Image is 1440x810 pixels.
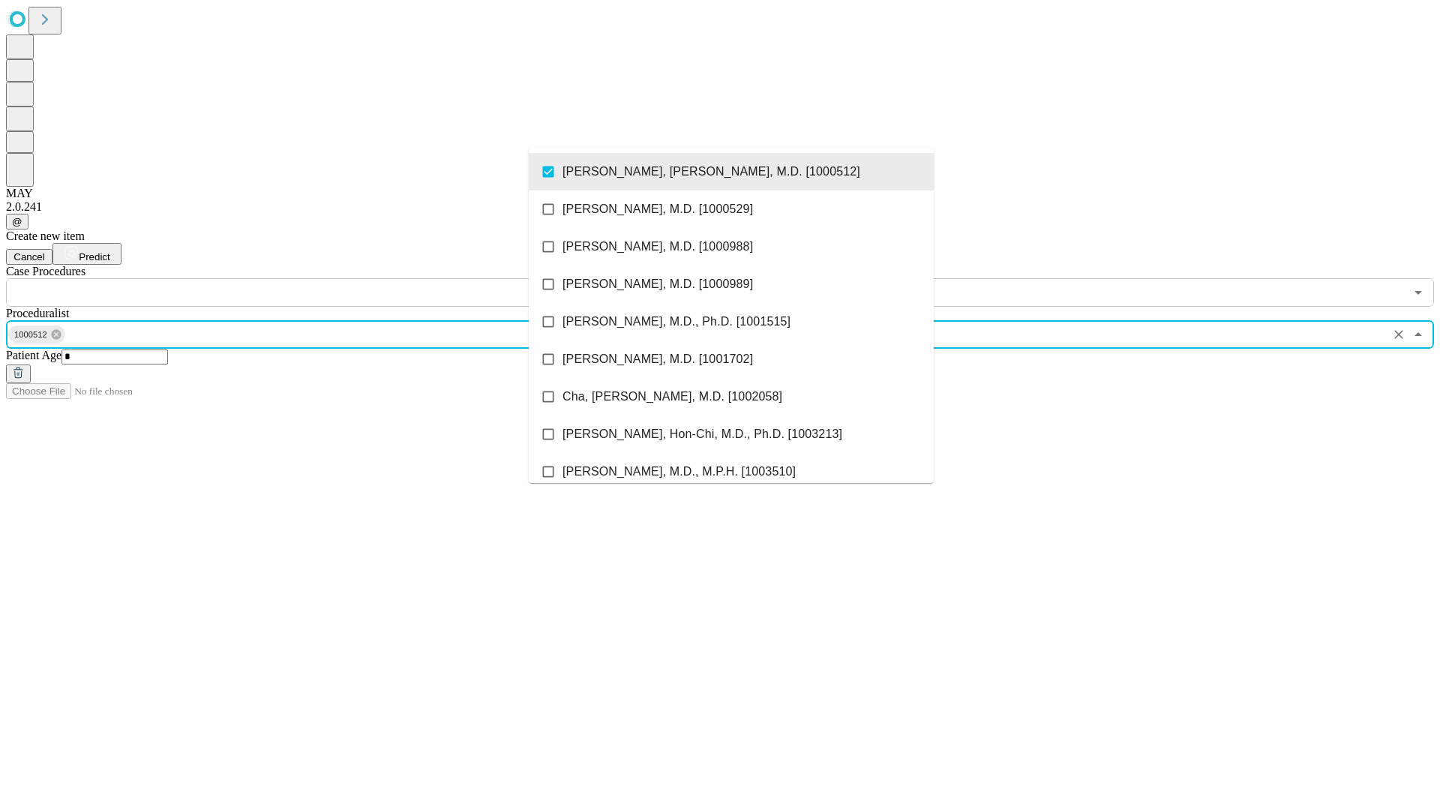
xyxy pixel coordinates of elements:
[6,187,1434,200] div: MAY
[562,275,753,293] span: [PERSON_NAME], M.D. [1000989]
[562,200,753,218] span: [PERSON_NAME], M.D. [1000529]
[52,243,121,265] button: Predict
[6,229,85,242] span: Create new item
[79,251,109,262] span: Predict
[13,251,45,262] span: Cancel
[562,163,860,181] span: [PERSON_NAME], [PERSON_NAME], M.D. [1000512]
[562,388,782,406] span: Cha, [PERSON_NAME], M.D. [1002058]
[6,265,85,277] span: Scheduled Procedure
[562,313,790,331] span: [PERSON_NAME], M.D., Ph.D. [1001515]
[1388,324,1409,345] button: Clear
[562,238,753,256] span: [PERSON_NAME], M.D. [1000988]
[1408,324,1429,345] button: Close
[562,463,796,481] span: [PERSON_NAME], M.D., M.P.H. [1003510]
[562,350,753,368] span: [PERSON_NAME], M.D. [1001702]
[6,249,52,265] button: Cancel
[6,307,69,319] span: Proceduralist
[8,326,53,343] span: 1000512
[1408,282,1429,303] button: Open
[6,200,1434,214] div: 2.0.241
[12,216,22,227] span: @
[6,214,28,229] button: @
[562,425,842,443] span: [PERSON_NAME], Hon-Chi, M.D., Ph.D. [1003213]
[8,325,65,343] div: 1000512
[6,349,61,361] span: Patient Age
